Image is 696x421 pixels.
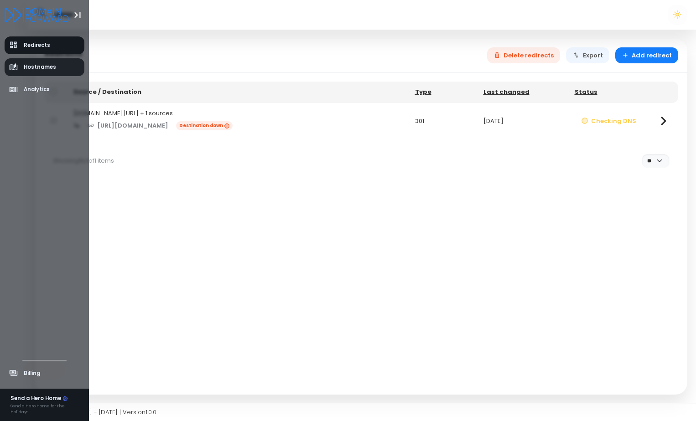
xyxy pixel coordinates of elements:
[409,82,478,103] th: Type
[642,154,669,167] select: Per
[409,103,478,139] td: 301
[5,36,85,54] a: Redirects
[478,82,569,103] th: Last changed
[68,82,409,103] th: Source / Destination
[36,408,156,416] span: Copyright © [DATE] - [DATE] | Version 1.0.0
[24,63,56,71] span: Hostnames
[73,109,403,118] div: [DOMAIN_NAME][URL] + 1 sources
[10,403,83,415] div: Send a Hero Home for the Holidays
[5,58,85,76] a: Hostnames
[176,121,233,130] span: Destination down
[81,118,175,133] a: [URL][DOMAIN_NAME]
[24,41,50,49] span: Redirects
[575,113,643,129] button: Checking DNS
[5,81,85,98] a: Analytics
[5,8,69,21] a: Logo
[615,47,679,63] button: Add redirect
[24,370,40,377] span: Billing
[69,6,86,24] button: Toggle Aside
[569,82,649,103] th: Status
[5,365,85,382] a: Billing
[24,86,50,93] span: Analytics
[478,103,569,139] td: [DATE]
[487,47,561,63] button: Delete redirects
[10,395,83,403] div: Send a Hero Home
